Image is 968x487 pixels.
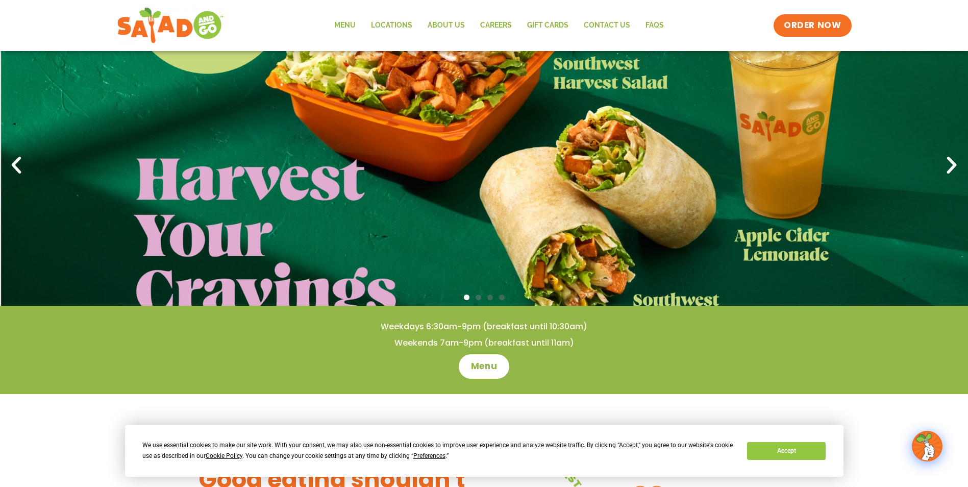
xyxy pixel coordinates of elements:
a: FAQs [638,14,672,37]
a: Locations [363,14,420,37]
div: Next slide [940,154,963,177]
a: ORDER NOW [774,14,851,37]
img: wpChatIcon [913,432,941,460]
a: GIFT CARDS [519,14,576,37]
img: new-SAG-logo-768×292 [117,5,225,46]
a: Contact Us [576,14,638,37]
a: Careers [473,14,519,37]
a: Menu [459,354,509,379]
h4: Weekends 7am-9pm (breakfast until 11am) [20,337,948,349]
span: Go to slide 2 [476,295,481,300]
nav: Menu [327,14,672,37]
span: Cookie Policy [206,452,242,459]
span: ORDER NOW [784,19,841,32]
a: About Us [420,14,473,37]
span: Go to slide 3 [487,295,493,300]
a: Menu [327,14,363,37]
span: Menu [471,360,497,373]
span: Go to slide 4 [499,295,505,300]
div: Previous slide [5,154,28,177]
span: Go to slide 1 [464,295,469,300]
button: Accept [747,442,826,460]
div: We use essential cookies to make our site work. With your consent, we may also use non-essential ... [142,440,735,461]
div: Cookie Consent Prompt [125,425,843,477]
h4: Weekdays 6:30am-9pm (breakfast until 10:30am) [20,321,948,332]
span: Preferences [413,452,445,459]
